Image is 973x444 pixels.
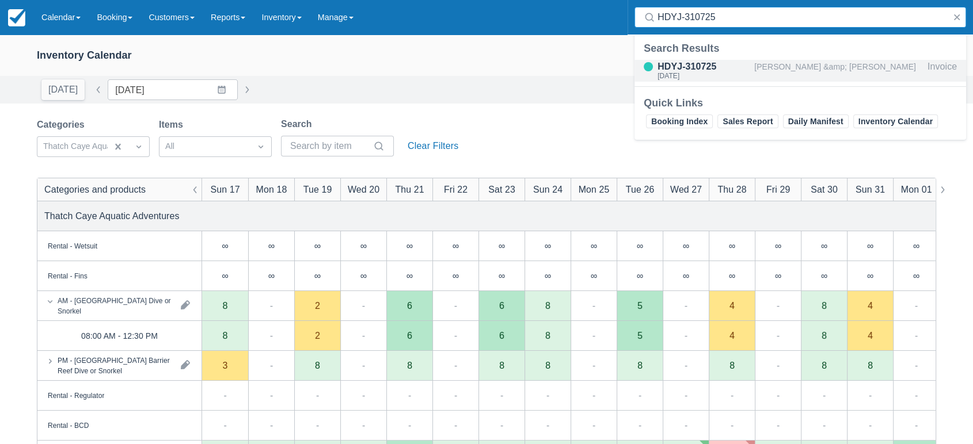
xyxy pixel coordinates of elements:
[223,331,228,340] div: 8
[868,301,873,310] div: 4
[41,79,85,100] button: [DATE]
[407,331,412,340] div: 6
[617,231,663,261] div: ∞
[591,241,597,250] div: ∞
[657,72,750,79] div: [DATE]
[268,241,275,250] div: ∞
[617,261,663,291] div: ∞
[717,182,746,196] div: Thu 28
[915,358,918,372] div: -
[524,261,571,291] div: ∞
[915,388,918,402] div: -
[592,298,595,312] div: -
[867,271,873,280] div: ∞
[500,418,503,432] div: -
[545,361,550,370] div: 8
[408,388,411,402] div: -
[644,96,957,110] div: Quick Links
[315,331,320,340] div: 2
[777,388,780,402] div: -
[406,271,413,280] div: ∞
[755,261,801,291] div: ∞
[454,298,457,312] div: -
[294,321,340,351] div: 2
[453,241,459,250] div: ∞
[362,328,365,342] div: -
[592,358,595,372] div: -
[360,271,367,280] div: ∞
[729,241,735,250] div: ∞
[777,328,780,342] div: -
[685,358,687,372] div: -
[644,41,957,55] div: Search Results
[81,328,158,342] div: 08:00 AM - 12:30 PM
[340,231,386,261] div: ∞
[657,60,750,74] div: HDYJ-310725
[444,182,468,196] div: Fri 22
[928,60,957,82] div: Invoice
[270,328,273,342] div: -
[823,388,826,402] div: -
[453,271,459,280] div: ∞
[626,182,655,196] div: Tue 26
[853,114,938,128] a: Inventory Calendar
[386,261,432,291] div: ∞
[847,321,893,351] div: 4
[915,328,918,342] div: -
[729,271,735,280] div: ∞
[811,182,838,196] div: Sat 30
[281,117,316,131] label: Search
[775,241,781,250] div: ∞
[731,388,733,402] div: -
[777,298,780,312] div: -
[478,231,524,261] div: ∞
[248,231,294,261] div: ∞
[395,182,424,196] div: Thu 21
[303,182,332,196] div: Tue 19
[37,118,89,132] label: Categories
[545,331,550,340] div: 8
[108,79,238,100] input: Date
[432,261,478,291] div: ∞
[663,231,709,261] div: ∞
[685,328,687,342] div: -
[685,298,687,312] div: -
[637,331,643,340] div: 5
[683,271,689,280] div: ∞
[801,321,847,351] div: 8
[202,321,248,351] div: 8
[48,270,88,281] div: Rental - Fins
[315,361,320,370] div: 8
[202,261,248,291] div: ∞
[579,182,610,196] div: Mon 25
[617,321,663,351] div: 5
[755,231,801,261] div: ∞
[248,261,294,291] div: ∞
[499,361,504,370] div: 8
[754,60,923,82] div: [PERSON_NAME] &amp; [PERSON_NAME]
[406,241,413,250] div: ∞
[729,301,735,310] div: 4
[210,182,240,196] div: Sun 17
[255,141,267,152] span: Dropdown icon
[709,321,755,351] div: 4
[290,136,371,156] input: Search by item
[533,182,562,196] div: Sun 24
[478,321,524,351] div: 6
[488,182,515,196] div: Sat 23
[913,241,919,250] div: ∞
[822,331,827,340] div: 8
[316,418,319,432] div: -
[571,231,617,261] div: ∞
[270,388,273,402] div: -
[316,388,319,402] div: -
[432,231,478,261] div: ∞
[44,182,146,196] div: Categories and products
[223,301,228,310] div: 8
[847,261,893,291] div: ∞
[545,271,551,280] div: ∞
[637,301,643,310] div: 5
[524,321,571,351] div: 8
[893,231,939,261] div: ∞
[37,49,132,62] div: Inventory Calendar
